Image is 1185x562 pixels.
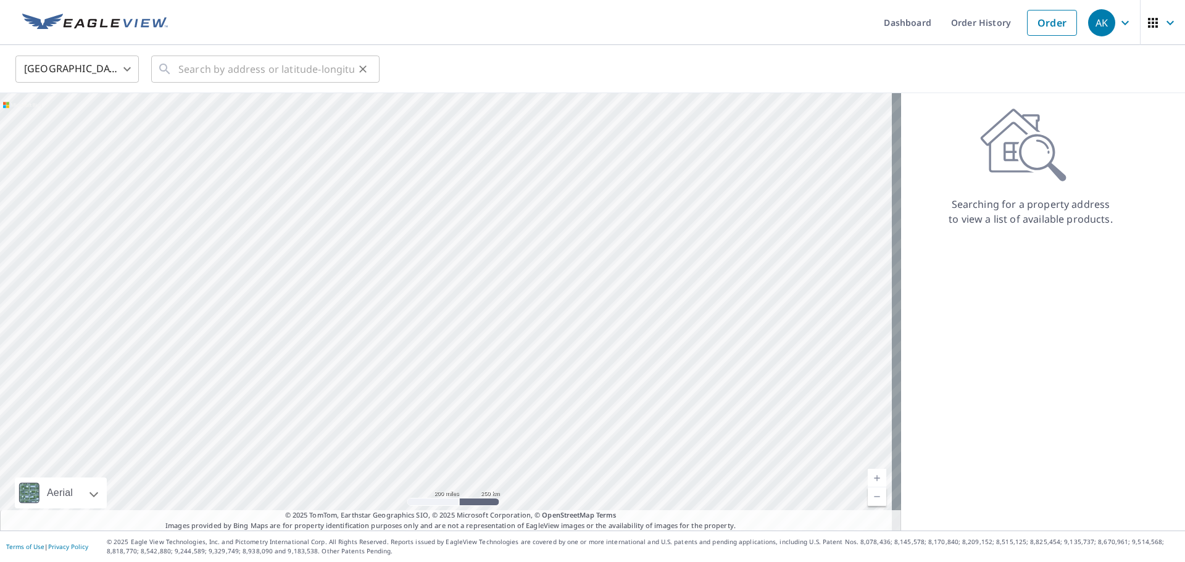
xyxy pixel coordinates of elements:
[22,14,168,32] img: EV Logo
[43,477,77,508] div: Aerial
[354,60,372,78] button: Clear
[1088,9,1115,36] div: AK
[868,487,886,506] a: Current Level 5, Zoom Out
[542,510,594,519] a: OpenStreetMap
[868,469,886,487] a: Current Level 5, Zoom In
[285,510,617,521] span: © 2025 TomTom, Earthstar Geographics SIO, © 2025 Microsoft Corporation, ©
[15,52,139,86] div: [GEOGRAPHIC_DATA]
[15,477,107,508] div: Aerial
[178,52,354,86] input: Search by address or latitude-longitude
[948,197,1113,226] p: Searching for a property address to view a list of available products.
[596,510,617,519] a: Terms
[6,543,88,550] p: |
[48,542,88,551] a: Privacy Policy
[6,542,44,551] a: Terms of Use
[1027,10,1077,36] a: Order
[107,537,1179,556] p: © 2025 Eagle View Technologies, Inc. and Pictometry International Corp. All Rights Reserved. Repo...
